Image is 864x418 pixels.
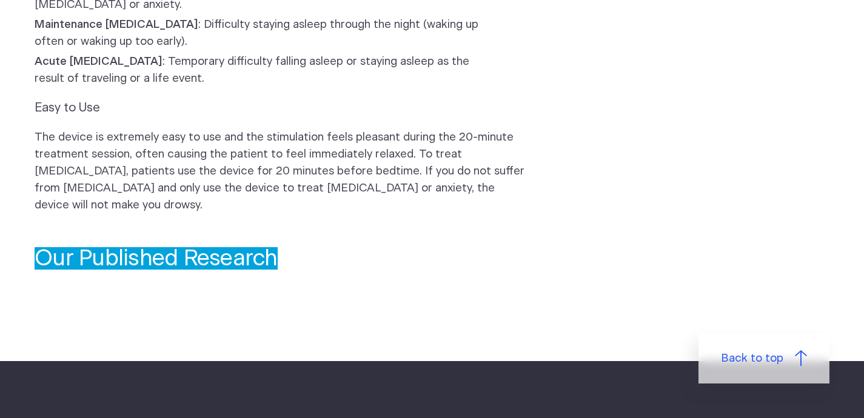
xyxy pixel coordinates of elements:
[35,19,198,30] b: Maintenance [MEDICAL_DATA]
[35,99,571,117] p: Easy to Use
[35,16,486,50] li: : Difficulty staying asleep through the night (waking up often or waking up too early).
[35,56,162,67] b: Acute [MEDICAL_DATA]
[35,247,278,270] a: Our Published Research
[698,333,829,384] a: Back to top
[35,53,486,87] li: : Temporary difficulty falling asleep or staying asleep as the result of traveling or a life event.
[35,129,529,213] p: The device is extremely easy to use and the stimulation feels pleasant during the 20-minute treat...
[721,350,783,367] span: Back to top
